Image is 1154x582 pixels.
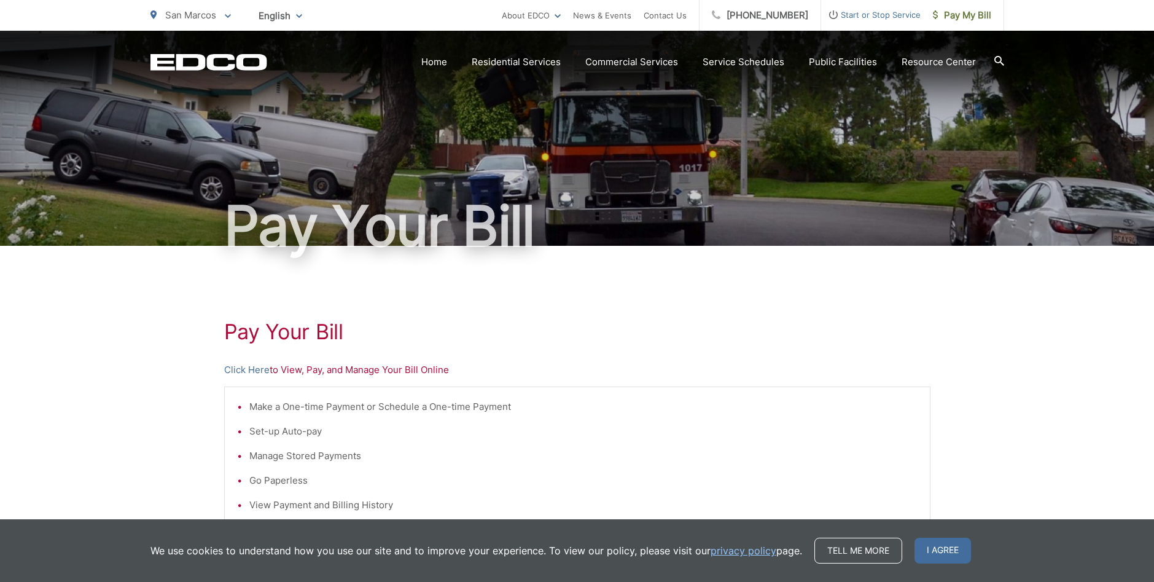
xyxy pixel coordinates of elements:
[224,363,930,377] p: to View, Pay, and Manage Your Bill Online
[933,8,991,23] span: Pay My Bill
[809,55,877,69] a: Public Facilities
[249,473,918,488] li: Go Paperless
[249,498,918,513] li: View Payment and Billing History
[502,8,561,23] a: About EDCO
[150,195,1004,257] h1: Pay Your Bill
[703,55,784,69] a: Service Schedules
[421,55,447,69] a: Home
[224,320,930,344] h1: Pay Your Bill
[902,55,976,69] a: Resource Center
[573,8,631,23] a: News & Events
[472,55,561,69] a: Residential Services
[150,543,802,558] p: We use cookies to understand how you use our site and to improve your experience. To view our pol...
[644,8,687,23] a: Contact Us
[249,5,311,26] span: English
[585,55,678,69] a: Commercial Services
[914,538,971,564] span: I agree
[249,424,918,439] li: Set-up Auto-pay
[711,543,776,558] a: privacy policy
[249,399,918,414] li: Make a One-time Payment or Schedule a One-time Payment
[150,53,267,71] a: EDCD logo. Return to the homepage.
[165,9,216,21] span: San Marcos
[814,538,902,564] a: Tell me more
[224,363,270,377] a: Click Here
[249,449,918,463] li: Manage Stored Payments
